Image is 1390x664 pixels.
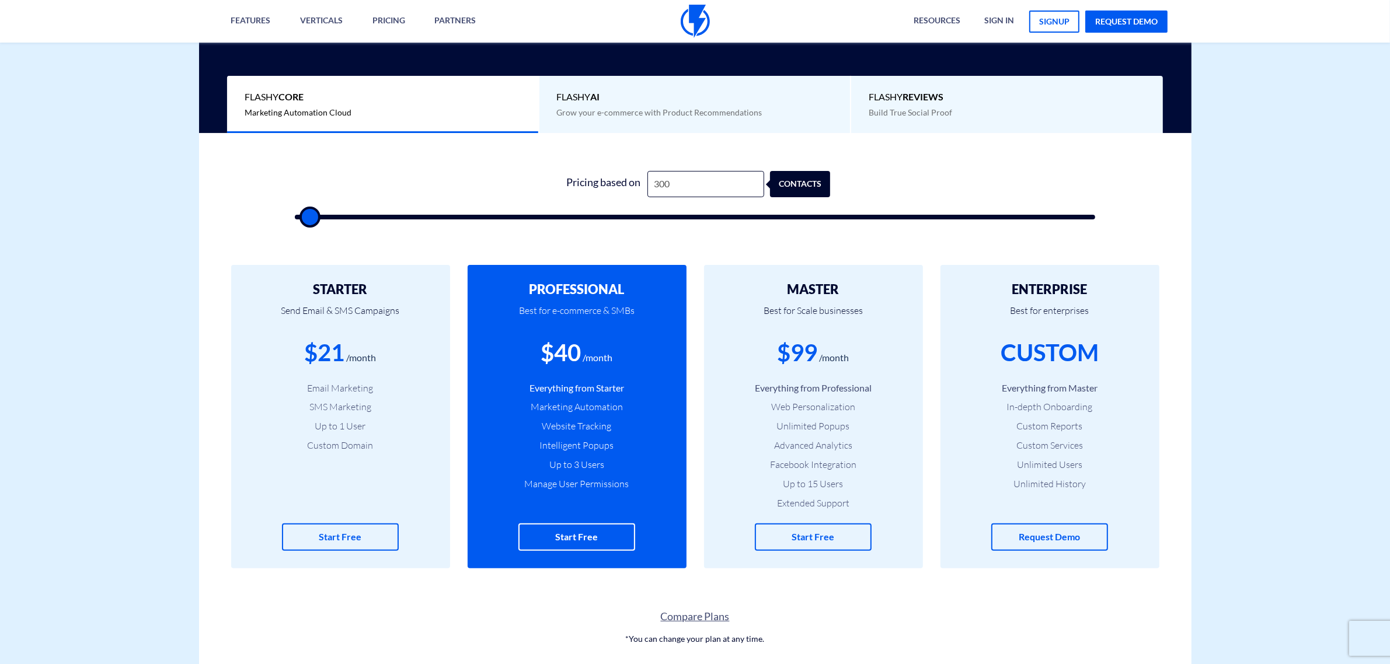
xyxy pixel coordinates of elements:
a: Start Free [282,523,399,551]
li: Everything from Professional [722,382,905,395]
li: Marketing Automation [485,400,669,414]
h2: PROFESSIONAL [485,282,669,296]
li: Website Tracking [485,420,669,433]
li: Up to 1 User [249,420,433,433]
a: signup [1029,11,1079,33]
b: Core [278,91,304,102]
div: /month [820,351,849,365]
a: Start Free [518,523,635,551]
li: Manage User Permissions [485,477,669,491]
p: *You can change your plan at any time. [199,633,1192,645]
li: Facebook Integration [722,458,905,471]
li: Intelligent Popups [485,439,669,452]
p: Best for e-commerce & SMBs [485,296,669,336]
span: Flashy [869,90,1145,104]
div: contacts [780,171,840,197]
span: Flashy [245,90,521,104]
span: Grow your e-commerce with Product Recommendations [557,107,762,117]
li: Up to 15 Users [722,477,905,491]
span: Build True Social Proof [869,107,952,117]
li: Unlimited History [958,477,1142,491]
li: Email Marketing [249,382,433,395]
p: Send Email & SMS Campaigns [249,296,433,336]
h2: ENTERPRISE [958,282,1142,296]
span: Marketing Automation Cloud [245,107,351,117]
div: /month [583,351,613,365]
li: Advanced Analytics [722,439,905,452]
li: Up to 3 Users [485,458,669,471]
p: Best for Scale businesses [722,296,905,336]
span: Flashy [557,90,833,104]
li: Custom Domain [249,439,433,452]
li: Custom Services [958,439,1142,452]
div: $99 [778,336,818,369]
b: REVIEWS [903,91,943,102]
li: Extended Support [722,497,905,510]
div: /month [347,351,377,365]
li: Everything from Starter [485,382,669,395]
b: AI [591,91,600,102]
a: request demo [1085,11,1168,33]
li: Unlimited Popups [722,420,905,433]
div: $40 [541,336,581,369]
div: Pricing based on [560,171,647,197]
h2: MASTER [722,282,905,296]
a: Compare Plans [199,609,1192,624]
a: Start Free [755,523,872,551]
li: Everything from Master [958,382,1142,395]
a: Request Demo [991,523,1108,551]
li: Custom Reports [958,420,1142,433]
h2: STARTER [249,282,433,296]
div: CUSTOM [1001,336,1099,369]
li: Web Personalization [722,400,905,414]
li: In-depth Onboarding [958,400,1142,414]
div: $21 [305,336,345,369]
li: SMS Marketing [249,400,433,414]
li: Unlimited Users [958,458,1142,471]
p: Best for enterprises [958,296,1142,336]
